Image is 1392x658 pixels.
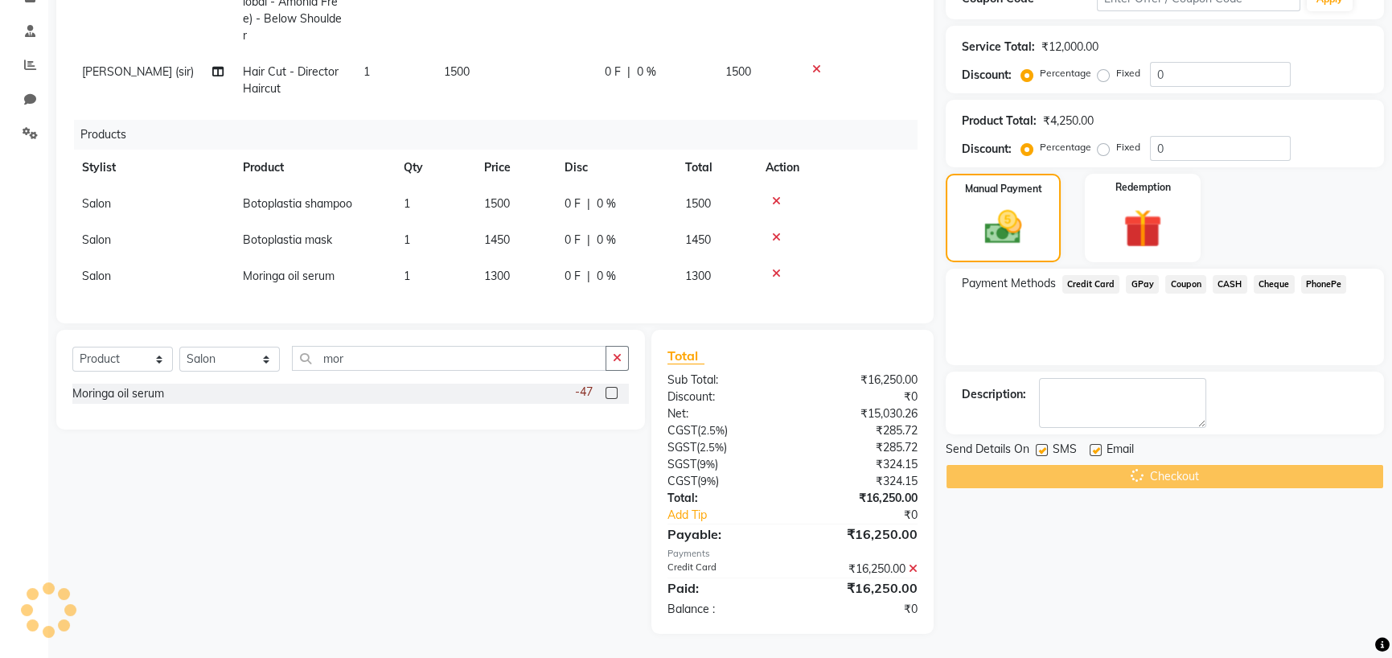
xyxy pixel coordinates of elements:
[1126,275,1159,294] span: GPay
[1041,39,1098,56] div: ₹12,000.00
[587,195,590,212] span: |
[655,601,792,618] div: Balance :
[756,150,918,186] th: Action
[484,196,510,211] span: 1500
[667,348,704,364] span: Total
[655,473,792,490] div: ( )
[655,578,792,598] div: Paid:
[946,441,1029,461] span: Send Details On
[1116,140,1140,154] label: Fixed
[474,150,555,186] th: Price
[792,439,929,456] div: ₹285.72
[655,439,792,456] div: ( )
[292,346,606,371] input: Search or Scan
[792,372,929,389] div: ₹16,250.00
[725,64,751,79] span: 1500
[243,269,335,283] span: Moringa oil serum
[243,196,352,211] span: Botoplastia shampoo
[74,120,930,150] div: Products
[700,441,724,454] span: 2.5%
[233,150,394,186] th: Product
[1116,66,1140,80] label: Fixed
[1213,275,1247,294] span: CASH
[700,458,715,471] span: 9%
[82,196,111,211] span: Salon
[363,64,370,79] span: 1
[655,389,792,405] div: Discount:
[394,150,474,186] th: Qty
[627,64,630,80] span: |
[965,182,1042,196] label: Manual Payment
[484,269,510,283] span: 1300
[555,150,675,186] th: Disc
[973,206,1033,249] img: _cash.svg
[685,269,711,283] span: 1300
[565,268,581,285] span: 0 F
[587,232,590,249] span: |
[962,113,1037,130] div: Product Total:
[685,232,711,247] span: 1450
[700,424,725,437] span: 2.5%
[444,64,470,79] span: 1500
[792,524,929,544] div: ₹16,250.00
[404,196,410,211] span: 1
[792,601,929,618] div: ₹0
[1165,275,1206,294] span: Coupon
[1040,140,1091,154] label: Percentage
[685,196,711,211] span: 1500
[1301,275,1347,294] span: PhonePe
[667,457,696,471] span: SGST
[792,389,929,405] div: ₹0
[82,232,111,247] span: Salon
[655,456,792,473] div: ( )
[792,473,929,490] div: ₹324.15
[792,561,929,578] div: ₹16,250.00
[72,150,233,186] th: Stylist
[655,561,792,578] div: Credit Card
[597,195,616,212] span: 0 %
[243,232,332,247] span: Botoplastia mask
[1254,275,1295,294] span: Cheque
[575,384,593,401] span: -47
[404,269,410,283] span: 1
[962,39,1035,56] div: Service Total:
[597,268,616,285] span: 0 %
[565,195,581,212] span: 0 F
[655,507,815,524] a: Add Tip
[792,578,929,598] div: ₹16,250.00
[1040,66,1091,80] label: Percentage
[655,422,792,439] div: ( )
[792,456,929,473] div: ₹324.15
[82,64,194,79] span: [PERSON_NAME] (sir)
[1043,113,1094,130] div: ₹4,250.00
[667,474,697,488] span: CGST
[815,507,930,524] div: ₹0
[637,64,656,80] span: 0 %
[655,405,792,422] div: Net:
[667,547,918,561] div: Payments
[962,386,1026,403] div: Description:
[655,372,792,389] div: Sub Total:
[82,269,111,283] span: Salon
[792,490,929,507] div: ₹16,250.00
[605,64,621,80] span: 0 F
[962,141,1012,158] div: Discount:
[655,524,792,544] div: Payable:
[675,150,756,186] th: Total
[1053,441,1077,461] span: SMS
[667,423,697,438] span: CGST
[404,232,410,247] span: 1
[484,232,510,247] span: 1450
[1062,275,1120,294] span: Credit Card
[565,232,581,249] span: 0 F
[1115,180,1171,195] label: Redemption
[700,475,716,487] span: 9%
[962,67,1012,84] div: Discount:
[243,64,339,96] span: Hair Cut - Director Haircut
[1107,441,1134,461] span: Email
[962,275,1056,292] span: Payment Methods
[597,232,616,249] span: 0 %
[667,440,696,454] span: SGST
[1111,204,1174,253] img: _gift.svg
[72,385,164,402] div: Moringa oil serum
